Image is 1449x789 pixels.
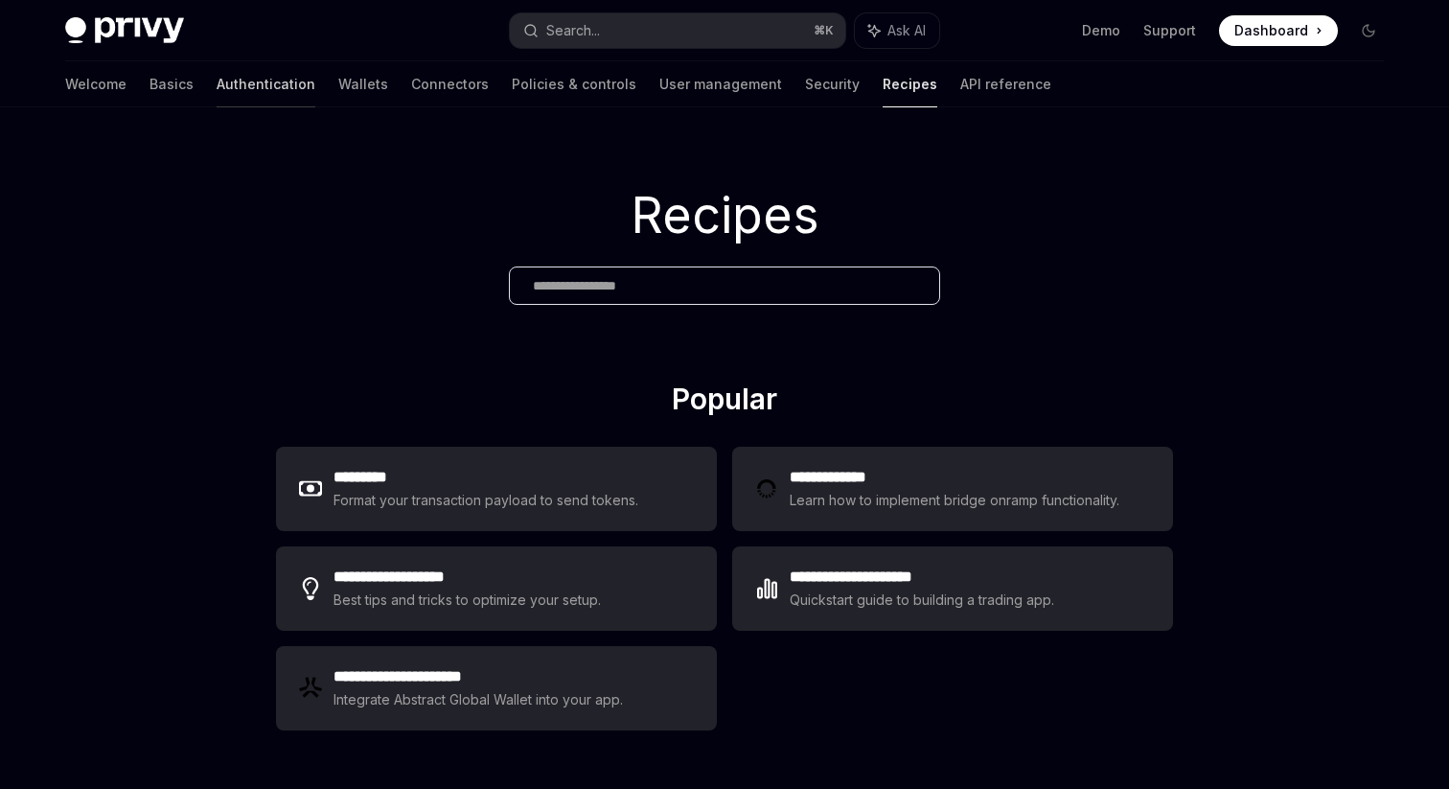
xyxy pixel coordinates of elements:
[1143,21,1196,40] a: Support
[805,61,860,107] a: Security
[149,61,194,107] a: Basics
[65,17,184,44] img: dark logo
[65,61,126,107] a: Welcome
[276,382,1173,424] h2: Popular
[659,61,782,107] a: User management
[855,13,939,48] button: Ask AI
[276,447,717,531] a: **** ****Format your transaction payload to send tokens.
[1234,21,1308,40] span: Dashboard
[333,589,604,612] div: Best tips and tricks to optimize your setup.
[512,61,636,107] a: Policies & controls
[1219,15,1338,46] a: Dashboard
[333,489,639,512] div: Format your transaction payload to send tokens.
[960,61,1051,107] a: API reference
[790,489,1125,512] div: Learn how to implement bridge onramp functionality.
[1353,15,1384,46] button: Toggle dark mode
[510,13,845,48] button: Search...⌘K
[732,447,1173,531] a: **** **** ***Learn how to implement bridge onramp functionality.
[338,61,388,107] a: Wallets
[411,61,489,107] a: Connectors
[814,23,834,38] span: ⌘ K
[887,21,926,40] span: Ask AI
[546,19,600,42] div: Search...
[883,61,937,107] a: Recipes
[333,688,625,711] div: Integrate Abstract Global Wallet into your app.
[1082,21,1120,40] a: Demo
[790,589,1055,612] div: Quickstart guide to building a trading app.
[217,61,315,107] a: Authentication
